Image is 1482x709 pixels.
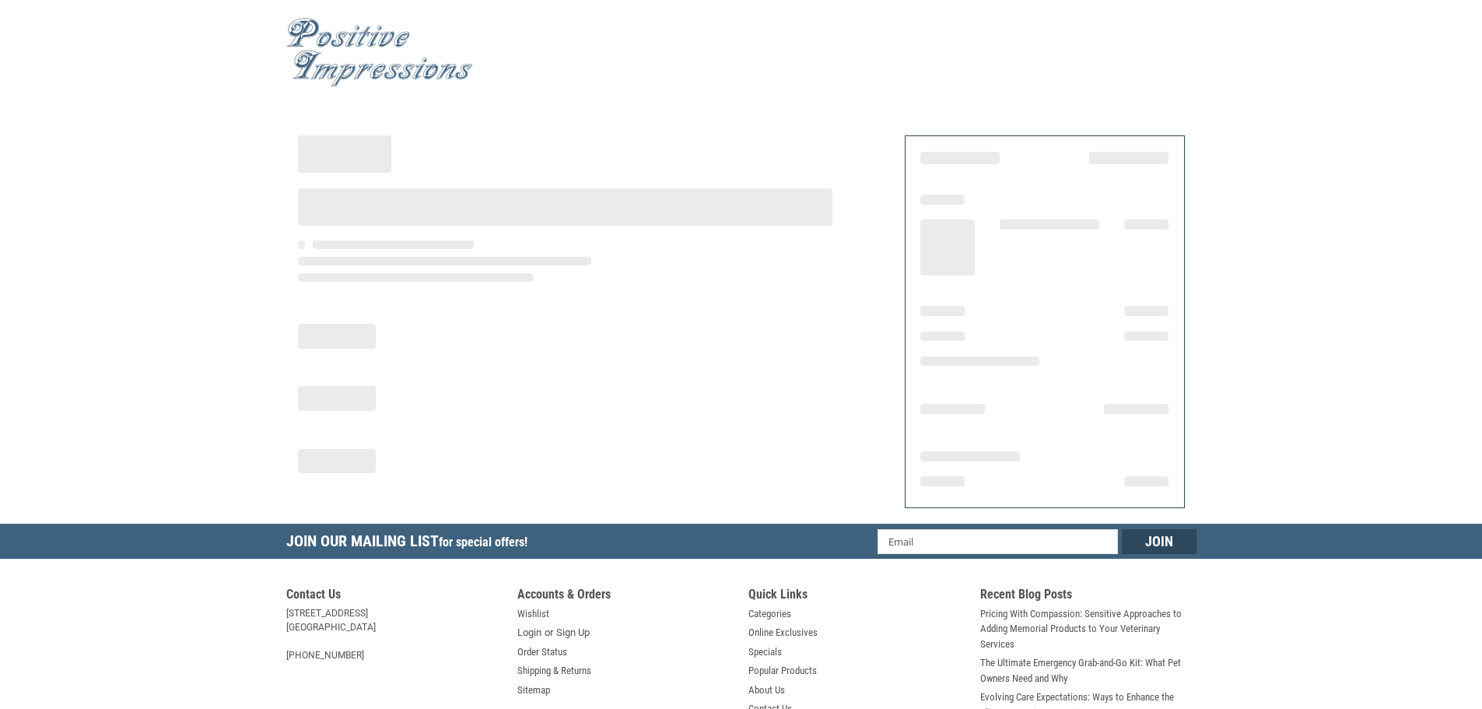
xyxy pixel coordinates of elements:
a: Sitemap [517,683,550,698]
h5: Contact Us [286,587,503,606]
a: Online Exclusives [748,625,818,641]
a: Popular Products [748,663,817,679]
a: Login [517,625,541,641]
img: Positive Impressions [286,18,473,87]
h5: Accounts & Orders [517,587,734,606]
a: Sign Up [556,625,590,641]
a: Wishlist [517,606,549,622]
h5: Join Our Mailing List [286,524,535,563]
h5: Recent Blog Posts [980,587,1196,606]
input: Join [1122,529,1196,554]
span: for special offers! [439,535,527,549]
address: [STREET_ADDRESS] [GEOGRAPHIC_DATA] [PHONE_NUMBER] [286,606,503,662]
a: Categories [748,606,791,622]
a: About Us [748,683,785,698]
input: Email [878,529,1118,554]
a: Order Status [517,644,567,660]
span: or [535,625,562,641]
a: Shipping & Returns [517,663,591,679]
h5: Quick Links [748,587,965,606]
a: The Ultimate Emergency Grab-and-Go Kit: What Pet Owners Need and Why [980,655,1196,686]
a: Specials [748,644,782,660]
a: Pricing With Compassion: Sensitive Approaches to Adding Memorial Products to Your Veterinary Serv... [980,606,1196,652]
